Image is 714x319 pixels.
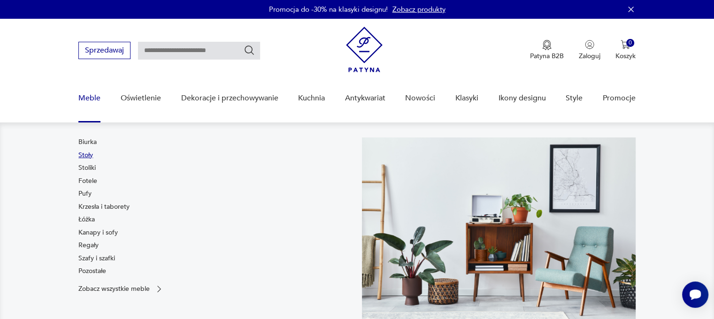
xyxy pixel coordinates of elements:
[346,27,383,72] img: Patyna - sklep z meblami i dekoracjami vintage
[78,80,100,116] a: Meble
[78,137,97,147] a: Biurka
[530,52,564,61] p: Patyna B2B
[455,80,478,116] a: Klasyki
[542,40,552,50] img: Ikona medalu
[579,40,600,61] button: Zaloguj
[78,228,118,237] a: Kanapy i sofy
[269,5,388,14] p: Promocja do -30% na klasyki designu!
[392,5,445,14] a: Zobacz produkty
[78,202,130,212] a: Krzesła i taborety
[78,151,93,160] a: Stoły
[78,254,115,263] a: Szafy i szafki
[121,80,161,116] a: Oświetlenie
[603,80,636,116] a: Promocje
[626,39,634,47] div: 0
[78,176,97,186] a: Fotele
[682,281,708,308] iframe: Smartsupp widget button
[530,40,564,61] button: Patyna B2B
[498,80,545,116] a: Ikony designu
[78,286,150,292] p: Zobacz wszystkie meble
[78,215,95,224] a: Łóżka
[579,52,600,61] p: Zaloguj
[405,80,435,116] a: Nowości
[530,40,564,61] a: Ikona medaluPatyna B2B
[615,40,636,61] button: 0Koszyk
[298,80,325,116] a: Kuchnia
[78,163,96,173] a: Stoliki
[621,40,630,49] img: Ikona koszyka
[78,284,164,294] a: Zobacz wszystkie meble
[78,266,106,276] a: Pozostałe
[78,42,131,59] button: Sprzedawaj
[615,52,636,61] p: Koszyk
[78,48,131,54] a: Sprzedawaj
[78,189,92,198] a: Pufy
[244,45,255,56] button: Szukaj
[78,241,99,250] a: Regały
[566,80,583,116] a: Style
[345,80,385,116] a: Antykwariat
[585,40,594,49] img: Ikonka użytkownika
[181,80,278,116] a: Dekoracje i przechowywanie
